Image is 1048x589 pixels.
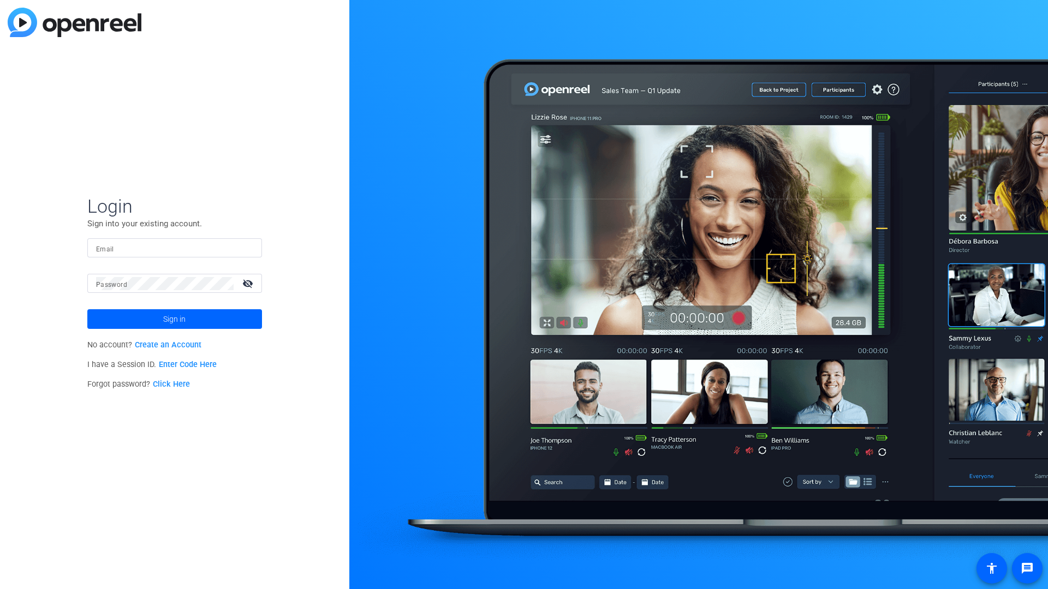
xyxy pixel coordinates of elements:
mat-label: Email [96,245,114,253]
mat-icon: visibility_off [236,275,262,291]
span: Sign in [163,305,186,333]
a: Click Here [153,380,190,389]
a: Enter Code Here [159,360,217,369]
span: No account? [87,340,201,350]
mat-label: Password [96,281,127,289]
button: Sign in [87,309,262,329]
mat-icon: message [1021,562,1034,575]
span: Forgot password? [87,380,190,389]
p: Sign into your existing account. [87,218,262,230]
a: Create an Account [135,340,201,350]
img: blue-gradient.svg [8,8,141,37]
input: Enter Email Address [96,242,253,255]
span: I have a Session ID. [87,360,217,369]
mat-icon: accessibility [985,562,998,575]
span: Login [87,195,262,218]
